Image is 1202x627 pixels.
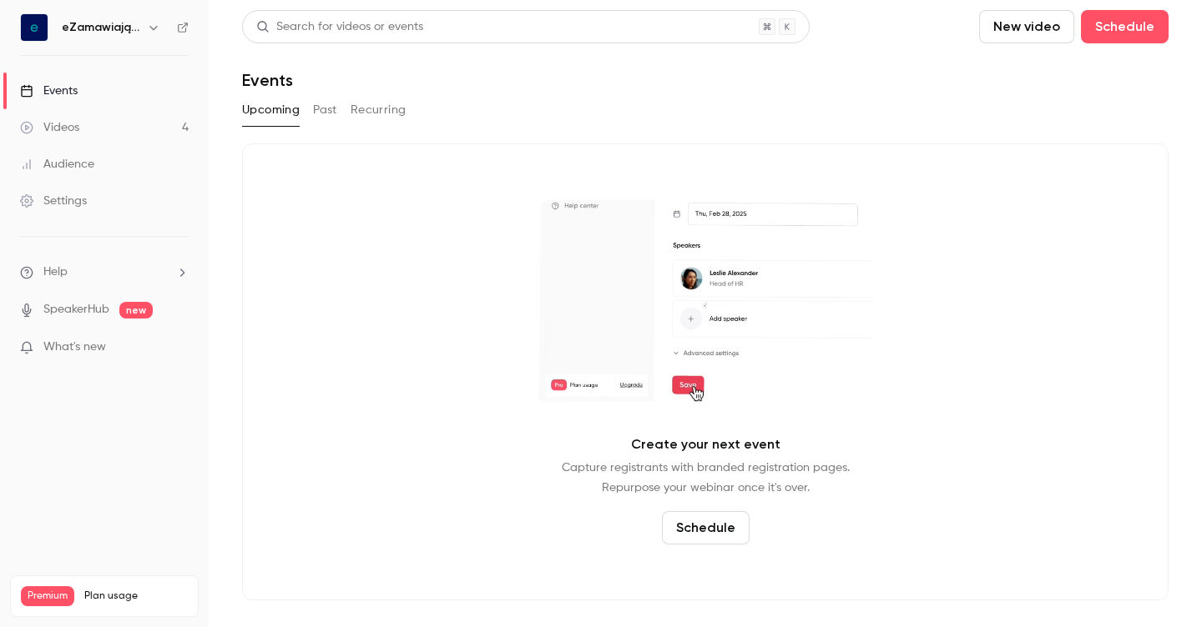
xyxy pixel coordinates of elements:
[1081,10,1169,43] button: Schedule
[20,119,79,136] div: Videos
[43,263,68,281] span: Help
[242,70,293,90] h1: Events
[43,301,109,319] a: SpeakerHub
[119,302,153,319] span: new
[62,19,140,36] h6: eZamawiający
[20,263,189,281] li: help-dropdown-opener
[631,434,780,454] p: Create your next event
[20,193,87,209] div: Settings
[242,97,300,123] button: Upcoming
[979,10,1074,43] button: New video
[43,339,106,356] span: What's new
[256,18,423,36] div: Search for videos or events
[351,97,407,123] button: Recurring
[21,14,48,41] img: eZamawiający
[84,589,188,603] span: Plan usage
[313,97,337,123] button: Past
[169,340,189,355] iframe: Noticeable Trigger
[21,586,74,606] span: Premium
[20,83,78,99] div: Events
[562,458,850,498] p: Capture registrants with branded registration pages. Repurpose your webinar once it's over.
[20,156,94,173] div: Audience
[662,511,750,544] button: Schedule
